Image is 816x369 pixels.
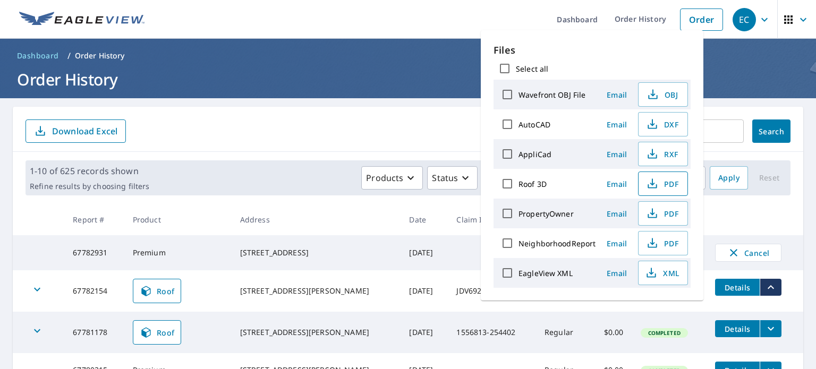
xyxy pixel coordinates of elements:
a: Dashboard [13,47,63,64]
p: 1-10 of 625 records shown [30,165,149,177]
th: Date [401,204,448,235]
div: [STREET_ADDRESS][PERSON_NAME] [240,286,393,296]
button: PDF [638,201,688,226]
button: DXF [638,112,688,136]
button: Products [361,166,423,190]
span: Details [721,282,753,293]
th: Product [124,204,232,235]
span: Email [604,268,630,278]
td: 67782154 [64,270,124,312]
button: Email [600,116,634,133]
span: PDF [645,207,679,220]
a: Roof [133,320,182,345]
span: Roof [140,326,175,339]
h1: Order History [13,68,803,90]
button: PDF [638,231,688,255]
label: EagleView XML [518,268,573,278]
th: Address [232,204,401,235]
span: PDF [645,237,679,250]
td: Regular [536,312,590,353]
div: [STREET_ADDRESS] [240,247,393,258]
span: Search [761,126,782,136]
td: Premium [124,235,232,270]
span: PDF [645,177,679,190]
button: filesDropdownBtn-67782154 [760,279,781,296]
span: Dashboard [17,50,59,61]
button: Email [600,87,634,103]
button: detailsBtn-67782154 [715,279,760,296]
button: Apply [710,166,748,190]
label: NeighborhoodReport [518,238,596,248]
p: Download Excel [52,125,117,137]
span: Email [604,209,630,219]
p: Products [366,171,403,184]
p: Order History [75,50,125,61]
span: Cancel [726,246,770,259]
span: Email [604,179,630,189]
button: PDF [638,171,688,196]
th: Report # [64,204,124,235]
span: Email [604,149,630,159]
button: Email [600,265,634,281]
span: Roof [140,285,175,297]
button: Status [427,166,478,190]
div: EC [733,8,756,31]
button: Download Excel [25,119,126,143]
button: RXF [638,142,688,166]
p: Refine results by choosing filters [30,182,149,191]
img: EV Logo [19,12,144,28]
td: JDV6926001H [448,270,536,312]
button: detailsBtn-67781178 [715,320,760,337]
span: XML [645,267,679,279]
td: 67782931 [64,235,124,270]
span: OBJ [645,88,679,101]
button: filesDropdownBtn-67781178 [760,320,781,337]
label: PropertyOwner [518,209,574,219]
a: Order [680,8,723,31]
td: $0.00 [590,312,632,353]
span: DXF [645,118,679,131]
label: Wavefront OBJ File [518,90,585,100]
span: Completed [642,329,687,337]
span: RXF [645,148,679,160]
span: Apply [718,171,739,185]
li: / [67,49,71,62]
td: [DATE] [401,235,448,270]
button: Email [600,205,634,222]
th: Claim ID [448,204,536,235]
div: [STREET_ADDRESS][PERSON_NAME] [240,327,393,338]
button: Email [600,235,634,252]
td: [DATE] [401,312,448,353]
p: Files [494,43,691,57]
button: Search [752,119,790,143]
label: AutoCAD [518,119,550,130]
button: Email [600,146,634,162]
td: 67781178 [64,312,124,353]
button: Cancel [715,244,781,262]
label: AppliCad [518,149,551,159]
a: Roof [133,279,182,303]
nav: breadcrumb [13,47,803,64]
span: Email [604,119,630,130]
td: [DATE] [401,270,448,312]
span: Details [721,324,753,334]
button: XML [638,261,688,285]
td: 1556813-254402 [448,312,536,353]
label: Select all [516,64,548,74]
p: Status [432,171,458,184]
span: Email [604,238,630,248]
span: Email [604,90,630,100]
button: OBJ [638,82,688,107]
label: Roof 3D [518,179,547,189]
button: Email [600,176,634,192]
